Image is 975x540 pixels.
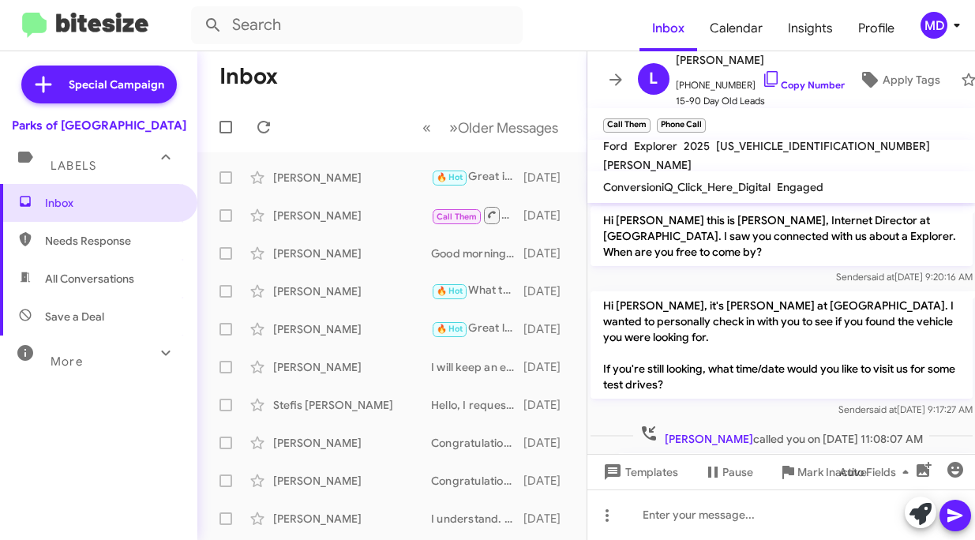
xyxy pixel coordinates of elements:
[422,118,431,137] span: «
[603,158,692,172] span: [PERSON_NAME]
[603,139,628,153] span: Ford
[649,66,658,92] span: L
[835,271,972,283] span: Sender [DATE] 9:20:16 AM
[838,403,972,415] span: Sender [DATE] 9:17:27 AM
[634,139,677,153] span: Explorer
[676,93,845,109] span: 15-90 Day Old Leads
[431,397,523,413] div: Hello, I requested a price quote via email. If you are unable to provide that, please stop trying...
[523,283,574,299] div: [DATE]
[458,119,558,137] span: Older Messages
[273,511,431,527] div: [PERSON_NAME]
[440,111,568,144] button: Next
[51,354,83,369] span: More
[617,453,972,482] p: Sorry we missed your call when is a good time to reach back out?
[523,321,574,337] div: [DATE]
[431,246,523,261] div: Good morning! No worries at all. Feel free to reach out whenever you're ready. We’re here to help...
[219,64,278,89] h1: Inbox
[437,286,463,296] span: 🔥 Hot
[273,170,431,186] div: [PERSON_NAME]
[431,168,523,186] div: Great if you need anything later on down the road don't hesitate to reach out.
[883,66,940,94] span: Apply Tags
[762,79,845,91] a: Copy Number
[45,271,134,287] span: All Conversations
[665,432,753,446] span: [PERSON_NAME]
[523,359,574,375] div: [DATE]
[603,118,651,133] small: Call Them
[684,139,710,153] span: 2025
[273,473,431,489] div: [PERSON_NAME]
[431,282,523,300] div: What type of vehicle are you open to?
[523,511,574,527] div: [DATE]
[657,118,706,133] small: Phone Call
[523,170,574,186] div: [DATE]
[722,458,753,486] span: Pause
[431,473,523,489] div: Congratulations
[600,458,678,486] span: Templates
[603,180,771,194] span: ConversioniQ_Click_Here_Digital
[431,320,523,338] div: Great let me check to see what we have and I will reach back out with more information shortly.
[921,12,947,39] div: MD
[676,69,845,93] span: [PHONE_NUMBER]
[273,397,431,413] div: Stefis [PERSON_NAME]
[766,458,879,486] button: Mark Inactive
[523,208,574,223] div: [DATE]
[273,435,431,451] div: [PERSON_NAME]
[839,458,915,486] span: Auto Fields
[591,291,973,399] p: Hi [PERSON_NAME], it's [PERSON_NAME] at [GEOGRAPHIC_DATA]. I wanted to personally check in with y...
[273,321,431,337] div: [PERSON_NAME]
[437,172,463,182] span: 🔥 Hot
[449,118,458,137] span: »
[587,458,691,486] button: Templates
[846,6,907,51] a: Profile
[431,205,523,225] div: Sorry we missed your call when is a good time to reach back out?
[45,233,179,249] span: Needs Response
[716,139,930,153] span: [US_VEHICLE_IDENTIFICATION_NUMBER]
[273,246,431,261] div: [PERSON_NAME]
[845,66,953,94] button: Apply Tags
[676,51,845,69] span: [PERSON_NAME]
[191,6,523,44] input: Search
[775,6,846,51] a: Insights
[523,397,574,413] div: [DATE]
[431,359,523,375] div: I will keep an eye out for you if something comes in I will let you know.
[273,208,431,223] div: [PERSON_NAME]
[697,6,775,51] a: Calendar
[591,206,973,266] p: Hi [PERSON_NAME] this is [PERSON_NAME], Internet Director at [GEOGRAPHIC_DATA]. I saw you connect...
[777,180,823,194] span: Engaged
[868,403,896,415] span: said at
[633,424,929,447] span: called you on [DATE] 11:08:07 AM
[45,309,104,324] span: Save a Deal
[21,66,177,103] a: Special Campaign
[51,159,96,173] span: Labels
[273,359,431,375] div: [PERSON_NAME]
[523,246,574,261] div: [DATE]
[273,283,431,299] div: [PERSON_NAME]
[437,324,463,334] span: 🔥 Hot
[691,458,766,486] button: Pause
[414,111,568,144] nav: Page navigation example
[45,195,179,211] span: Inbox
[797,458,867,486] span: Mark Inactive
[69,77,164,92] span: Special Campaign
[431,435,523,451] div: Congratulations on your purchase.
[431,511,523,527] div: I understand. When do you think you may be back in the market?
[639,6,697,51] a: Inbox
[437,212,478,222] span: Call Them
[12,118,186,133] div: Parks of [GEOGRAPHIC_DATA]
[907,12,958,39] button: MD
[523,473,574,489] div: [DATE]
[827,458,928,486] button: Auto Fields
[866,271,894,283] span: said at
[413,111,441,144] button: Previous
[523,435,574,451] div: [DATE]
